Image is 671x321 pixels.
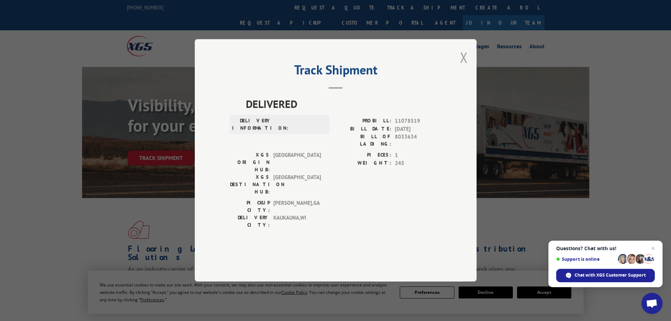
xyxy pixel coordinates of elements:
[336,125,391,133] label: BILL DATE:
[336,133,391,148] label: BILL OF LADING:
[556,257,615,262] span: Support is online
[649,244,657,253] span: Close chat
[556,246,655,251] span: Questions? Chat with us!
[230,174,270,196] label: XGS DESTINATION HUB:
[230,152,270,174] label: XGS ORIGIN HUB:
[395,159,441,167] span: 245
[460,48,468,67] button: Close modal
[232,117,272,132] label: DELIVERY INFORMATION:
[574,272,646,278] span: Chat with XGS Customer Support
[336,152,391,160] label: PIECES:
[273,174,321,196] span: [GEOGRAPHIC_DATA]
[230,214,270,229] label: DELIVERY CITY:
[230,199,270,214] label: PICKUP CITY:
[395,117,441,125] span: 11078519
[246,96,441,112] span: DELIVERED
[395,125,441,133] span: [DATE]
[273,214,321,229] span: KAUKAUNA , WI
[641,293,663,314] div: Open chat
[273,152,321,174] span: [GEOGRAPHIC_DATA]
[230,65,441,78] h2: Track Shipment
[395,133,441,148] span: 8033634
[395,152,441,160] span: 1
[336,117,391,125] label: PROBILL:
[556,269,655,282] div: Chat with XGS Customer Support
[336,159,391,167] label: WEIGHT:
[273,199,321,214] span: [PERSON_NAME] , GA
